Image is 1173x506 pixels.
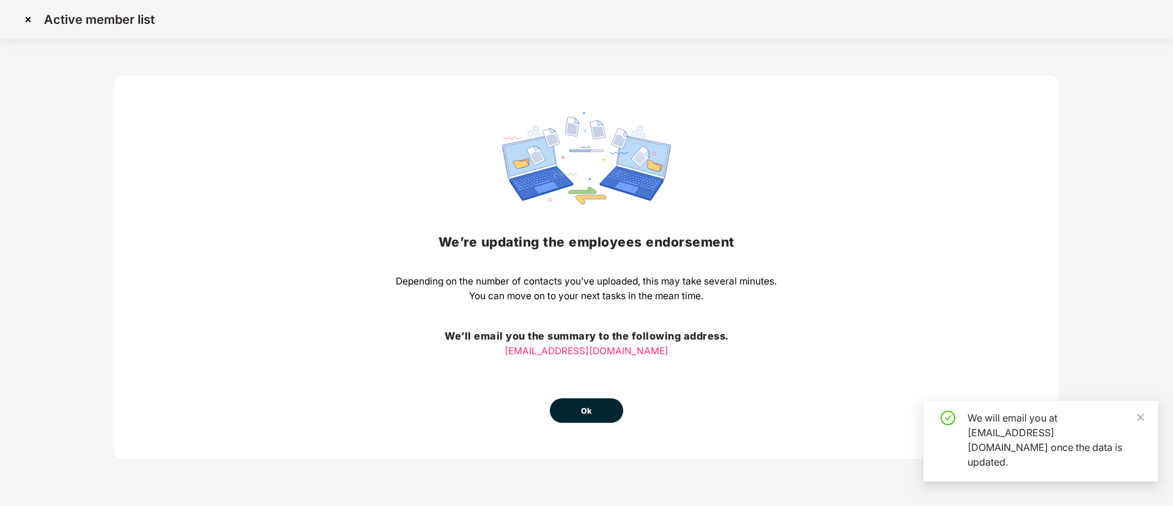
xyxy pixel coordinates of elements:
[968,411,1144,469] div: We will email you at [EMAIL_ADDRESS][DOMAIN_NAME] once the data is updated.
[396,344,777,359] p: [EMAIL_ADDRESS][DOMAIN_NAME]
[502,112,671,204] img: svg+xml;base64,PHN2ZyBpZD0iRGF0YV9zeW5jaW5nIiB4bWxucz0iaHR0cDovL3d3dy53My5vcmcvMjAwMC9zdmciIHdpZH...
[396,289,777,303] p: You can move on to your next tasks in the mean time.
[550,398,623,423] button: Ok
[941,411,955,425] span: check-circle
[396,329,777,344] h3: We’ll email you the summary to the following address.
[18,10,38,29] img: svg+xml;base64,PHN2ZyBpZD0iQ3Jvc3MtMzJ4MzIiIHhtbG5zPSJodHRwOi8vd3d3LnczLm9yZy8yMDAwL3N2ZyIgd2lkdG...
[44,12,155,27] p: Active member list
[581,405,592,417] span: Ok
[396,232,777,252] h2: We’re updating the employees endorsement
[1136,413,1145,422] span: close
[396,274,777,289] p: Depending on the number of contacts you’ve uploaded, this may take several minutes.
